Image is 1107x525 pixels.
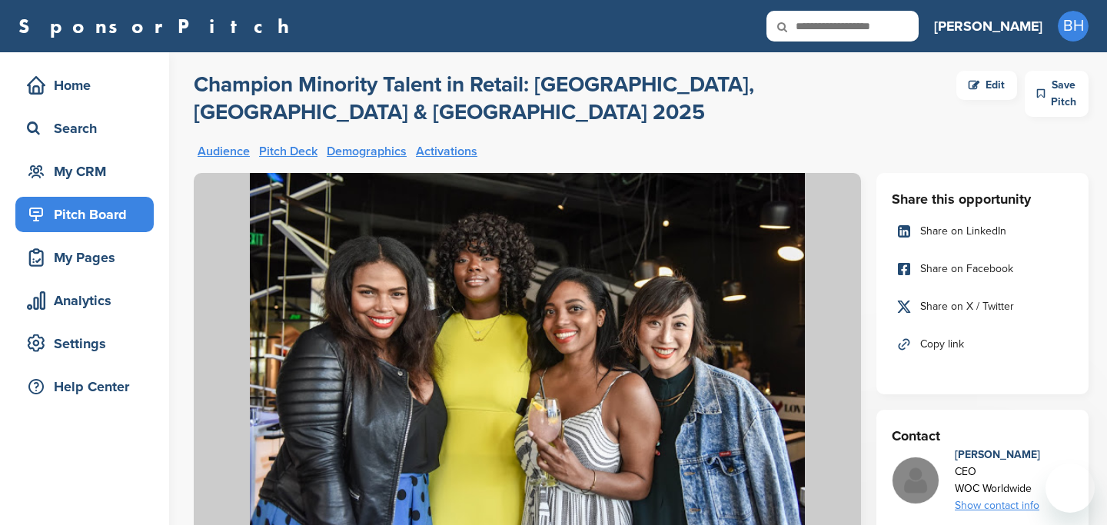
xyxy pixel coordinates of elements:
[23,71,154,99] div: Home
[15,283,154,318] a: Analytics
[416,145,477,158] a: Activations
[893,457,939,503] img: Missing
[892,328,1073,361] a: Copy link
[194,71,956,126] a: Champion Minority Talent in Retail: [GEOGRAPHIC_DATA], [GEOGRAPHIC_DATA] & [GEOGRAPHIC_DATA] 2025
[15,240,154,275] a: My Pages
[23,244,154,271] div: My Pages
[892,215,1073,248] a: Share on LinkedIn
[934,15,1042,37] h3: [PERSON_NAME]
[23,158,154,185] div: My CRM
[198,145,250,158] a: Audience
[892,291,1073,323] a: Share on X / Twitter
[955,480,1040,497] div: WOC Worldwide
[955,464,1040,480] div: CEO
[15,197,154,232] a: Pitch Board
[23,330,154,357] div: Settings
[920,261,1013,277] span: Share on Facebook
[934,9,1042,43] a: [PERSON_NAME]
[956,71,1017,100] div: Edit
[1045,464,1095,513] iframe: Button to launch messaging window
[892,253,1073,285] a: Share on Facebook
[955,447,1040,464] div: [PERSON_NAME]
[920,223,1006,240] span: Share on LinkedIn
[15,326,154,361] a: Settings
[23,115,154,142] div: Search
[920,336,964,353] span: Copy link
[18,16,299,36] a: SponsorPitch
[956,71,1017,126] a: Edit
[892,425,1073,447] h3: Contact
[23,373,154,400] div: Help Center
[15,369,154,404] a: Help Center
[15,154,154,189] a: My CRM
[955,497,1040,514] div: Show contact info
[1058,11,1089,42] span: BH
[15,111,154,146] a: Search
[892,188,1073,210] h3: Share this opportunity
[23,201,154,228] div: Pitch Board
[1025,71,1089,117] div: Save Pitch
[15,68,154,103] a: Home
[327,145,407,158] a: Demographics
[23,287,154,314] div: Analytics
[920,298,1014,315] span: Share on X / Twitter
[259,145,317,158] a: Pitch Deck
